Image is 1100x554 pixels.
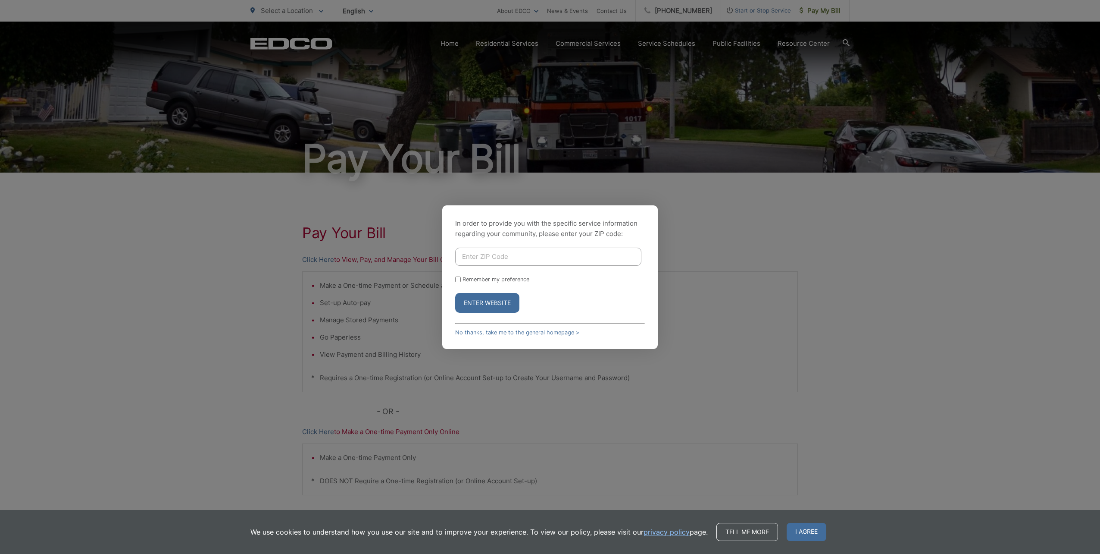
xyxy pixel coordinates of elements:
[787,523,826,541] span: I agree
[455,293,519,313] button: Enter Website
[644,527,690,537] a: privacy policy
[455,218,645,239] p: In order to provide you with the specific service information regarding your community, please en...
[250,527,708,537] p: We use cookies to understand how you use our site and to improve your experience. To view our pol...
[455,329,579,336] a: No thanks, take me to the general homepage >
[455,248,641,266] input: Enter ZIP Code
[716,523,778,541] a: Tell me more
[462,276,529,283] label: Remember my preference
